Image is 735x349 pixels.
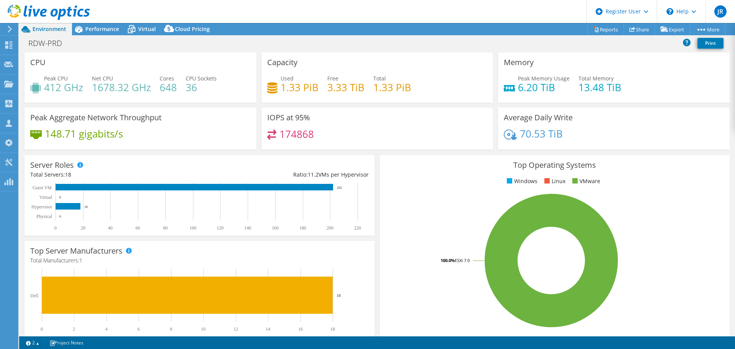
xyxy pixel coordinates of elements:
[267,113,310,122] h3: IOPS at 95%
[44,83,83,92] h4: 412 GHz
[327,225,333,231] text: 200
[199,170,369,179] div: Ratio: VMs per Hypervisor
[327,75,338,82] span: Free
[504,113,573,122] h3: Average Daily Write
[234,326,238,332] text: 12
[59,195,61,199] text: 0
[655,23,690,35] a: Export
[520,129,563,138] h4: 70.53 TiB
[186,83,217,92] h4: 36
[542,177,565,185] li: Linux
[160,83,177,92] h4: 648
[690,23,725,35] a: More
[267,58,297,67] h3: Capacity
[624,23,655,35] a: Share
[44,338,89,347] a: Project Notes
[44,75,68,82] span: Peak CPU
[505,177,537,185] li: Windows
[175,25,210,33] span: Cloud Pricing
[108,225,113,231] text: 40
[272,225,279,231] text: 160
[578,83,621,92] h4: 13.48 TiB
[354,225,361,231] text: 220
[504,58,534,67] h3: Memory
[327,83,364,92] h4: 3.33 TiB
[170,326,172,332] text: 8
[25,39,74,48] h1: RDW-PRD
[186,75,217,82] span: CPU Sockets
[33,185,52,190] text: Guest VM
[714,5,727,18] span: JR
[281,75,294,82] span: Used
[518,83,570,92] h4: 6.20 TiB
[45,129,123,138] h4: 148.71 gigabits/s
[385,161,724,169] h3: Top Operating Systems
[697,38,724,49] a: Print
[79,257,82,264] span: 1
[41,326,43,332] text: 0
[189,225,196,231] text: 100
[36,214,52,219] text: Physical
[136,225,140,231] text: 60
[336,293,341,298] text: 18
[92,83,151,92] h4: 1678.32 GHz
[279,130,314,138] h4: 174868
[163,225,168,231] text: 80
[31,204,52,210] text: Hypervisor
[73,326,75,332] text: 2
[30,170,199,179] div: Total Servers:
[201,326,206,332] text: 10
[30,293,38,298] text: Dell
[266,326,270,332] text: 14
[330,326,335,332] text: 18
[30,247,122,255] h3: Top Server Manufacturers
[373,75,386,82] span: Total
[137,326,140,332] text: 6
[455,257,470,263] tspan: ESXi 7.0
[666,8,673,15] svg: \n
[441,257,455,263] tspan: 100.0%
[59,215,61,218] text: 0
[373,83,411,92] h4: 1.33 PiB
[92,75,113,82] span: Net CPU
[578,75,614,82] span: Total Memory
[39,195,52,200] text: Virtual
[138,25,156,33] span: Virtual
[81,225,85,231] text: 20
[570,177,600,185] li: VMware
[65,171,71,178] span: 18
[244,225,251,231] text: 140
[308,171,318,178] span: 11.2
[299,225,306,231] text: 180
[21,338,44,347] a: 2
[298,326,303,332] text: 16
[30,161,74,169] h3: Server Roles
[105,326,108,332] text: 4
[337,186,342,190] text: 202
[85,25,119,33] span: Performance
[54,225,57,231] text: 0
[587,23,624,35] a: Reports
[281,83,318,92] h4: 1.33 PiB
[160,75,174,82] span: Cores
[30,58,46,67] h3: CPU
[217,225,224,231] text: 120
[33,25,66,33] span: Environment
[30,256,369,265] h4: Total Manufacturers:
[518,75,570,82] span: Peak Memory Usage
[84,205,88,209] text: 18
[30,113,162,122] h3: Peak Aggregate Network Throughput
